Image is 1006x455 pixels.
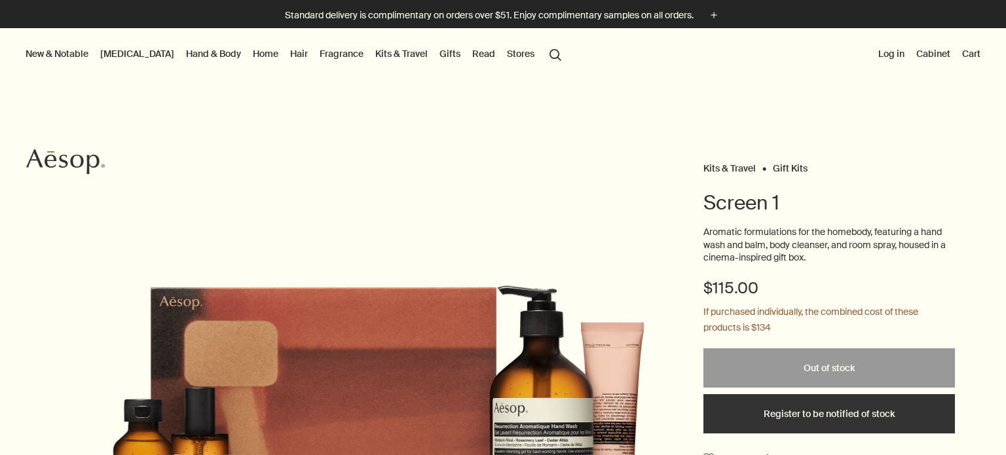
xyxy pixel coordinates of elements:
[703,394,955,433] button: Register to be notified of stock
[703,190,955,216] h1: Screen 1
[773,162,808,168] a: Gift Kits
[544,41,567,66] button: Open search
[470,45,498,62] a: Read
[703,348,955,388] button: Out of stock - $115.00
[23,145,108,181] a: Aesop
[876,45,907,62] button: Log in
[703,278,758,299] span: $115.00
[285,8,721,23] button: Standard delivery is complimentary on orders over $51. Enjoy complimentary samples on all orders.
[23,28,567,81] nav: primary
[373,45,430,62] a: Kits & Travel
[317,45,366,62] a: Fragrance
[914,45,953,62] a: Cabinet
[959,45,983,62] button: Cart
[98,45,177,62] a: [MEDICAL_DATA]
[703,304,955,336] p: If purchased individually, the combined cost of these products is $134
[504,45,537,62] button: Stores
[183,45,244,62] a: Hand & Body
[703,162,756,168] a: Kits & Travel
[876,28,983,81] nav: supplementary
[285,9,694,22] p: Standard delivery is complimentary on orders over $51. Enjoy complimentary samples on all orders.
[703,226,955,264] p: Aromatic formulations for the homebody, featuring a hand wash and balm, body cleanser, and room s...
[250,45,281,62] a: Home
[437,45,463,62] a: Gifts
[23,45,91,62] button: New & Notable
[26,149,105,175] svg: Aesop
[288,45,310,62] a: Hair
